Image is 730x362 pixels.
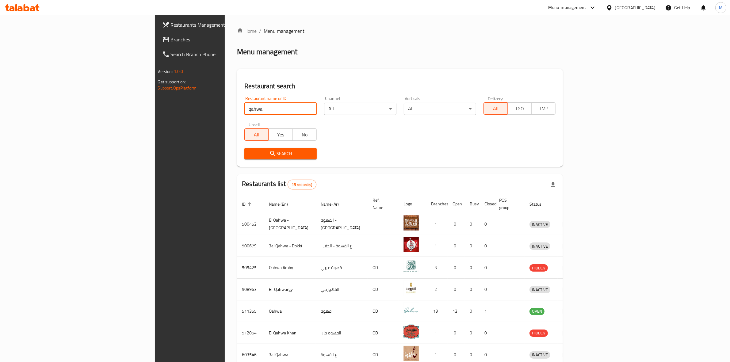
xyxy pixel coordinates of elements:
[316,213,368,235] td: القهوة - [GEOGRAPHIC_DATA]
[244,128,269,141] button: All
[480,279,494,300] td: 0
[264,257,316,279] td: Qahwa Araby
[480,235,494,257] td: 0
[249,122,260,127] label: Upsell
[158,67,173,75] span: Version:
[465,279,480,300] td: 0
[510,104,529,113] span: TGO
[237,27,563,35] nav: breadcrumb
[171,21,272,29] span: Restaurants Management
[292,128,317,141] button: No
[507,102,532,115] button: TGO
[368,257,399,279] td: OD
[448,213,465,235] td: 0
[264,213,316,235] td: El Qahwa - [GEOGRAPHIC_DATA]
[324,103,396,115] div: All
[531,102,556,115] button: TMP
[403,324,419,339] img: El Qahwa Khan
[174,67,183,75] span: 1.0.0
[426,322,448,344] td: 1
[316,257,368,279] td: قهوة عربي
[480,213,494,235] td: 0
[373,196,391,211] span: Ref. Name
[403,237,419,252] img: 3al Qahwa - Dokki
[368,279,399,300] td: OD
[242,200,254,208] span: ID
[404,103,476,115] div: All
[719,4,723,11] span: M
[316,300,368,322] td: قهوة
[548,4,586,11] div: Menu-management
[264,235,316,257] td: 3al Qahwa - Dokki
[465,195,480,213] th: Busy
[157,47,277,62] a: Search Branch Phone
[244,148,317,159] button: Search
[426,235,448,257] td: 1
[546,177,560,192] div: Export file
[558,195,579,213] th: Action
[563,242,574,250] div: Menu
[158,84,197,92] a: Support.OpsPlatform
[529,221,550,228] span: INACTIVE
[465,235,480,257] td: 0
[448,279,465,300] td: 0
[615,4,655,11] div: [GEOGRAPHIC_DATA]
[448,322,465,344] td: 0
[244,82,556,91] h2: Restaurant search
[529,351,550,359] div: INACTIVE
[465,322,480,344] td: 0
[534,104,553,113] span: TMP
[157,17,277,32] a: Restaurants Management
[480,195,494,213] th: Closed
[321,200,347,208] span: Name (Ar)
[529,265,548,272] span: HIDDEN
[529,286,550,293] span: INACTIVE
[448,195,465,213] th: Open
[264,279,316,300] td: El-Qahwargy
[403,302,419,318] img: Qahwa
[264,27,304,35] span: Menu management
[529,242,550,250] div: INACTIVE
[288,182,316,188] span: 15 record(s)
[171,36,272,43] span: Branches
[316,235,368,257] td: ع القهوة - الدقى
[529,200,549,208] span: Status
[480,257,494,279] td: 0
[448,235,465,257] td: 0
[465,300,480,322] td: 0
[529,330,548,337] div: HIDDEN
[171,51,272,58] span: Search Branch Phone
[399,195,426,213] th: Logo
[563,286,574,293] div: Menu
[316,279,368,300] td: القهورجي
[486,104,505,113] span: All
[426,195,448,213] th: Branches
[426,300,448,322] td: 19
[529,243,550,250] span: INACTIVE
[242,179,316,189] h2: Restaurants list
[563,351,574,358] div: Menu
[247,130,266,139] span: All
[403,215,419,231] img: El Qahwa - Heliopolis
[368,322,399,344] td: OD
[368,300,399,322] td: OD
[529,308,545,315] span: OPEN
[465,257,480,279] td: 0
[295,130,314,139] span: No
[563,220,574,228] div: Menu
[268,128,292,141] button: Yes
[403,280,419,296] img: El-Qahwargy
[529,351,550,358] span: INACTIVE
[269,200,296,208] span: Name (En)
[264,322,316,344] td: El Qahwa Khan
[563,329,574,337] div: Menu
[480,300,494,322] td: 1
[316,322,368,344] td: القهوة خان
[563,264,574,271] div: Menu
[499,196,517,211] span: POS group
[426,257,448,279] td: 3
